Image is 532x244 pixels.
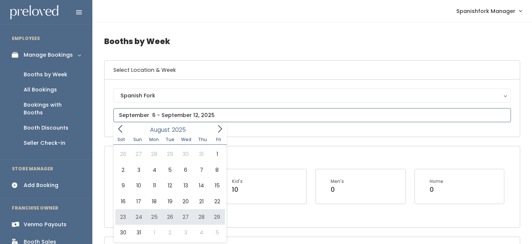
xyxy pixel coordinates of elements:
[115,209,131,225] span: August 23, 2025
[209,146,225,162] span: August 1, 2025
[162,225,178,240] span: September 2, 2025
[170,125,192,134] input: Year
[147,146,162,162] span: July 28, 2025
[147,162,162,178] span: August 4, 2025
[194,209,209,225] span: August 28, 2025
[331,185,344,194] div: 0
[209,209,225,225] span: August 29, 2025
[178,178,194,193] span: August 13, 2025
[209,162,225,178] span: August 8, 2025
[24,181,58,189] div: Add Booking
[211,137,227,142] span: Fri
[115,194,131,209] span: August 16, 2025
[24,71,67,78] div: Booths by Week
[147,178,162,193] span: August 11, 2025
[105,61,520,80] h6: Select Location & Week
[115,225,131,240] span: August 30, 2025
[449,3,529,19] a: Spanishfork Manager
[147,209,162,225] span: August 25, 2025
[113,88,511,103] button: Spanish Fork
[147,225,162,240] span: September 1, 2025
[232,178,243,185] div: Kid's
[178,194,194,209] span: August 20, 2025
[115,178,131,193] span: August 9, 2025
[209,194,225,209] span: August 22, 2025
[147,194,162,209] span: August 18, 2025
[24,139,65,147] div: Seller Check-in
[456,7,515,15] span: Spanishfork Manager
[120,91,504,100] div: Spanish Fork
[209,178,225,193] span: August 15, 2025
[150,127,170,133] span: August
[162,146,178,162] span: July 29, 2025
[430,178,443,185] div: Home
[131,225,146,240] span: August 31, 2025
[131,178,146,193] span: August 10, 2025
[209,225,225,240] span: September 5, 2025
[113,137,130,142] span: Sat
[131,162,146,178] span: August 3, 2025
[24,221,66,228] div: Venmo Payouts
[162,137,178,142] span: Tue
[24,51,73,59] div: Manage Bookings
[162,162,178,178] span: August 5, 2025
[130,137,146,142] span: Sun
[178,162,194,178] span: August 6, 2025
[113,108,511,122] input: September 6 - September 12, 2025
[178,209,194,225] span: August 27, 2025
[178,146,194,162] span: July 30, 2025
[131,146,146,162] span: July 27, 2025
[162,178,178,193] span: August 12, 2025
[131,194,146,209] span: August 17, 2025
[331,178,344,185] div: Men's
[232,185,243,194] div: 10
[430,185,443,194] div: 0
[24,101,81,117] div: Bookings with Booths
[194,146,209,162] span: July 31, 2025
[194,194,209,209] span: August 21, 2025
[115,146,131,162] span: July 26, 2025
[115,162,131,178] span: August 2, 2025
[104,31,520,51] h4: Booths by Week
[194,162,209,178] span: August 7, 2025
[194,225,209,240] span: September 4, 2025
[10,5,58,20] img: preloved logo
[178,225,194,240] span: September 3, 2025
[24,86,57,94] div: All Bookings
[162,209,178,225] span: August 26, 2025
[24,124,68,132] div: Booth Discounts
[178,137,194,142] span: Wed
[162,194,178,209] span: August 19, 2025
[194,178,209,193] span: August 14, 2025
[131,209,146,225] span: August 24, 2025
[194,137,211,142] span: Thu
[146,137,162,142] span: Mon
